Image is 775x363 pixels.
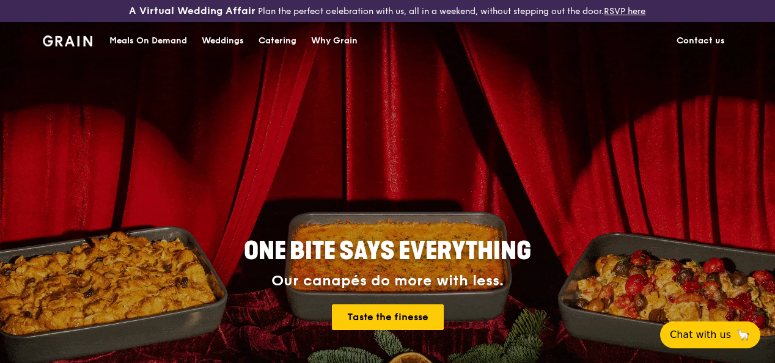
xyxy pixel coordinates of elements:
a: Contact us [669,23,732,59]
div: Plan the perfect celebration with us, all in a weekend, without stepping out the door. [129,5,645,17]
a: GrainGrain [43,21,92,58]
div: Meals On Demand [109,23,187,59]
a: Taste the finesse [332,304,444,330]
a: RSVP here [604,6,645,16]
span: 🦙 [736,328,751,342]
a: Weddings [194,23,251,59]
a: Why Grain [304,23,365,59]
a: Catering [251,23,304,59]
span: Chat with us [670,328,731,342]
h3: A Virtual Wedding Affair [129,5,255,17]
img: Grain [43,35,92,46]
div: Weddings [202,23,244,59]
div: Our canapés do more with less. [167,273,608,290]
span: ONE BITE SAYS EVERYTHING [244,237,531,266]
div: Catering [259,23,296,59]
button: Chat with us🦙 [660,321,760,348]
div: Why Grain [311,23,358,59]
